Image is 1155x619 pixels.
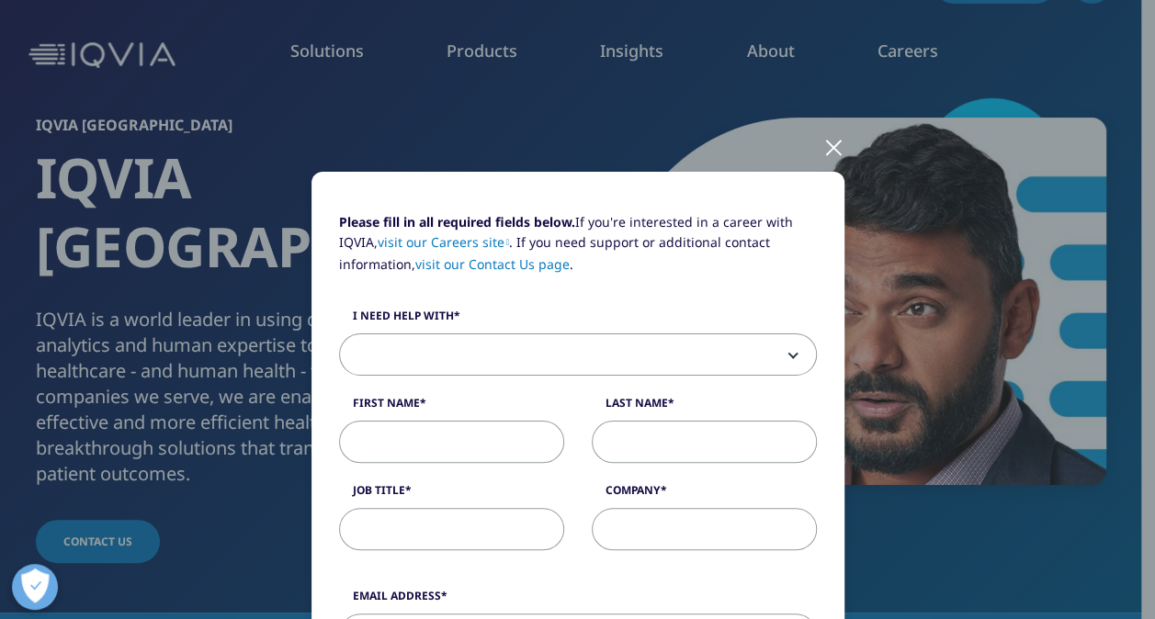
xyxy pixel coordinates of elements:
a: visit our Contact Us page [415,255,570,273]
p: If you're interested in a career with IQVIA, . If you need support or additional contact informat... [339,212,817,288]
button: Open Preferences [12,564,58,610]
a: visit our Careers site [378,233,510,251]
label: Email Address [339,588,817,613]
label: Job Title [339,482,564,508]
strong: Please fill in all required fields below. [339,213,575,231]
label: I need help with [339,308,817,333]
label: First Name [339,395,564,421]
label: Last Name [592,395,817,421]
label: Company [592,482,817,508]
